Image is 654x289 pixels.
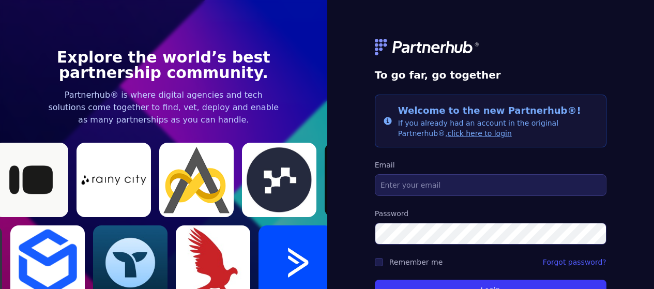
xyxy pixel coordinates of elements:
[398,103,598,139] div: If you already had an account in the original Partnerhub®,
[48,50,279,81] h1: Explore the world’s best partnership community.
[375,160,606,170] label: Email
[543,257,606,267] a: Forgot password?
[447,129,511,138] a: click here to login
[389,258,443,266] label: Remember me
[375,39,480,55] img: logo
[375,208,606,219] label: Password
[398,105,581,116] span: Welcome to the new Partnerhub®!
[375,174,606,196] input: Enter your email
[48,89,279,126] p: Partnerhub® is where digital agencies and tech solutions come together to find, vet, deploy and e...
[375,68,606,82] h1: To go far, go together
